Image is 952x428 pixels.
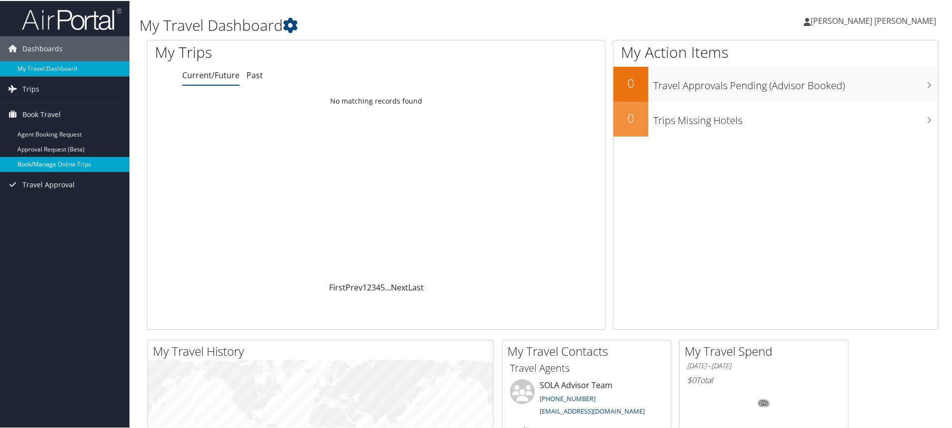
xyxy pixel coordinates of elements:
[22,6,121,30] img: airportal-logo.png
[346,281,362,292] a: Prev
[653,108,938,127] h3: Trips Missing Hotels
[687,360,840,370] h6: [DATE] - [DATE]
[362,281,367,292] a: 1
[540,393,595,402] a: [PHONE_NUMBER]
[22,171,75,196] span: Travel Approval
[613,109,648,126] h2: 0
[510,360,663,374] h3: Travel Agents
[22,101,61,126] span: Book Travel
[155,41,407,62] h1: My Trips
[147,91,605,109] td: No matching records found
[380,281,385,292] a: 5
[613,101,938,136] a: 0Trips Missing Hotels
[139,14,677,35] h1: My Travel Dashboard
[408,281,424,292] a: Last
[507,342,671,359] h2: My Travel Contacts
[540,406,645,415] a: [EMAIL_ADDRESS][DOMAIN_NAME]
[653,73,938,92] h3: Travel Approvals Pending (Advisor Booked)
[505,378,668,419] li: SOLA Advisor Team
[811,14,936,25] span: [PERSON_NAME] [PERSON_NAME]
[385,281,391,292] span: …
[376,281,380,292] a: 4
[153,342,493,359] h2: My Travel History
[687,374,696,385] span: $0
[367,281,371,292] a: 2
[371,281,376,292] a: 3
[613,66,938,101] a: 0Travel Approvals Pending (Advisor Booked)
[246,69,263,80] a: Past
[329,281,346,292] a: First
[391,281,408,292] a: Next
[613,74,648,91] h2: 0
[22,35,63,60] span: Dashboards
[182,69,239,80] a: Current/Future
[685,342,848,359] h2: My Travel Spend
[760,400,768,406] tspan: 0%
[22,76,39,101] span: Trips
[804,5,946,35] a: [PERSON_NAME] [PERSON_NAME]
[687,374,840,385] h6: Total
[613,41,938,62] h1: My Action Items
